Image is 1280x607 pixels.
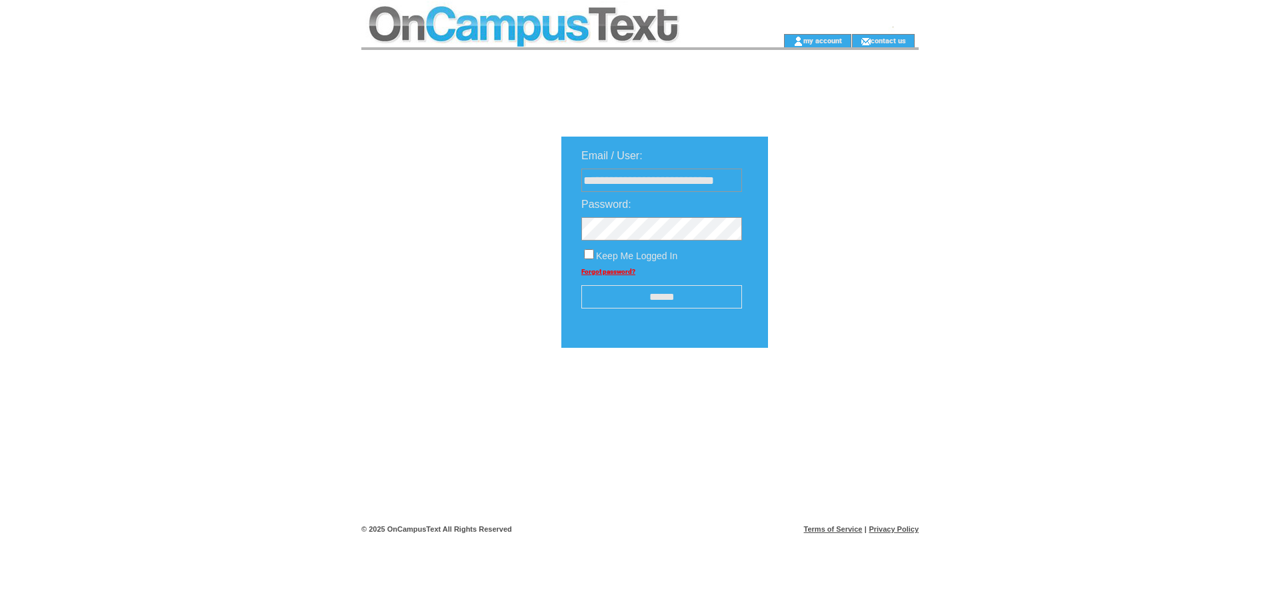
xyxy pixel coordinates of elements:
[871,36,906,45] a: contact us
[361,525,512,533] span: © 2025 OnCampusText All Rights Reserved
[581,199,631,210] span: Password:
[803,36,842,45] a: my account
[793,36,803,47] img: account_icon.gif;jsessionid=CD650C7DFAD8F3A2CDF286BF918A466C
[581,150,643,161] span: Email / User:
[596,251,677,261] span: Keep Me Logged In
[804,525,863,533] a: Terms of Service
[869,525,919,533] a: Privacy Policy
[861,36,871,47] img: contact_us_icon.gif;jsessionid=CD650C7DFAD8F3A2CDF286BF918A466C
[581,268,635,275] a: Forgot password?
[807,381,873,398] img: transparent.png;jsessionid=CD650C7DFAD8F3A2CDF286BF918A466C
[865,525,867,533] span: |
